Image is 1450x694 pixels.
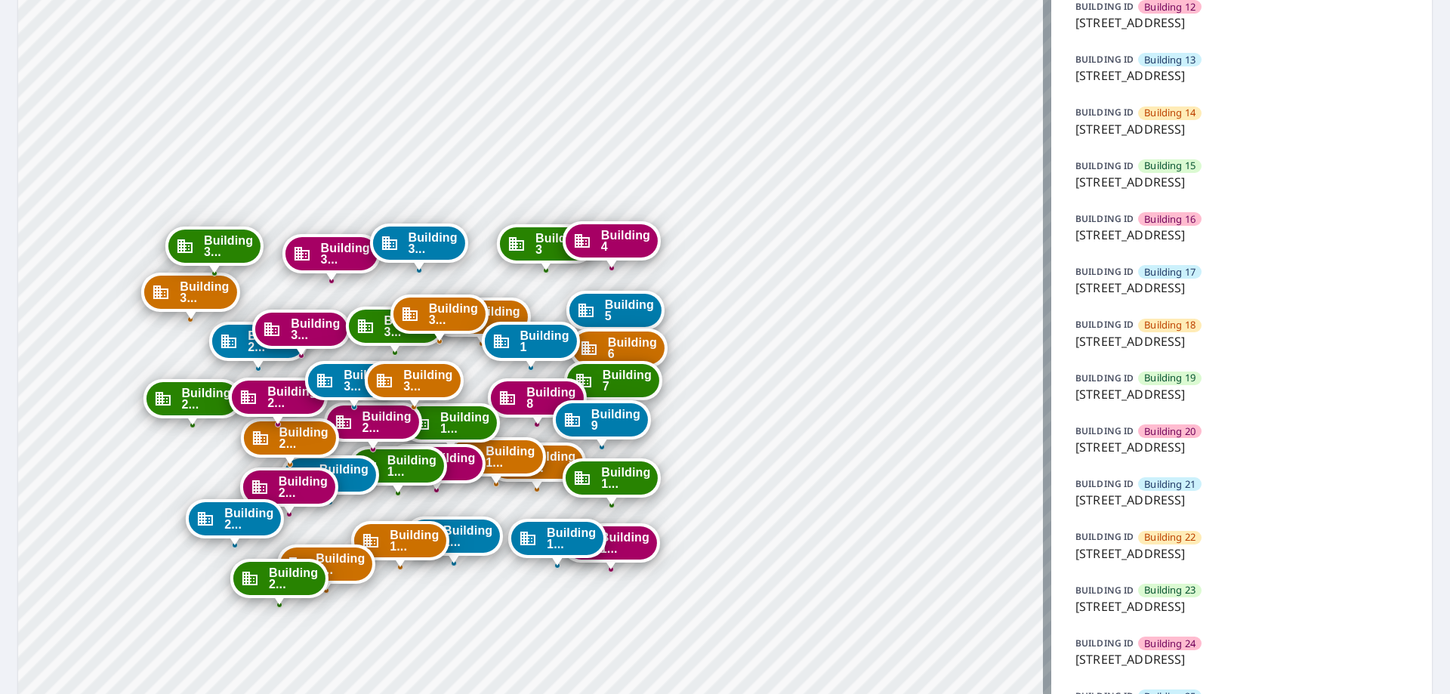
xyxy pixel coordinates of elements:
span: Building 3... [384,315,433,338]
span: Building 13 [1144,53,1195,67]
span: Building 1... [486,446,535,468]
span: Building 1... [443,525,492,547]
p: BUILDING ID [1075,265,1134,278]
div: Dropped pin, building Building 34, Commercial property, 7627 East 37th Street North Wichita, KS 6... [365,361,463,408]
p: [STREET_ADDRESS] [1075,438,1408,456]
span: Building 1... [440,412,489,434]
span: Building 17 [1144,265,1195,279]
p: BUILDING ID [1075,212,1134,225]
span: Building 2... [279,427,329,449]
span: Building 2... [316,553,365,575]
span: Building 8 [526,387,575,409]
span: Building 2... [224,507,273,530]
p: [STREET_ADDRESS] [1075,332,1408,350]
span: Building 3... [429,303,478,325]
span: Building 15 [1144,159,1195,173]
span: Building 19 [1144,371,1195,385]
p: BUILDING ID [1075,372,1134,384]
p: BUILDING ID [1075,477,1134,490]
p: BUILDING ID [1075,530,1134,543]
span: Building 5 [605,299,654,322]
div: Dropped pin, building Building 19, Commercial property, 7627 East 37th Street North Wichita, KS 6... [349,446,447,493]
span: Building 1... [600,532,649,554]
span: Building 21 [1144,477,1195,492]
p: [STREET_ADDRESS] [1075,491,1408,509]
p: BUILDING ID [1075,159,1134,172]
div: Dropped pin, building Building 31, Commercial property, 7627 East 37th Street North Wichita, KS 6... [165,227,264,273]
div: Dropped pin, building Building 4, Commercial property, 7627 East 37th Street North Wichita, KS 67226 [563,221,661,268]
div: Dropped pin, building Building 12, Commercial property, 7627 East 37th Street North Wichita, KS 6... [562,523,660,570]
span: Building 2... [319,464,369,486]
div: Dropped pin, building Building 11, Commercial property, 7627 East 37th Street North Wichita, KS 6... [563,458,661,505]
span: Building 3... [180,281,229,304]
div: Dropped pin, building Building 37, Commercial property, 7627 East 37th Street North Wichita, KS 6... [369,224,467,270]
p: BUILDING ID [1075,318,1134,331]
p: [STREET_ADDRESS] [1075,544,1408,563]
p: BUILDING ID [1075,106,1134,119]
span: Building 9 [591,409,640,431]
div: Dropped pin, building Building 20, Commercial property, 7627 East 37th Street North Wichita, KS 6... [324,403,422,449]
div: Dropped pin, building Building 3, Commercial property, 7627 East 37th Street North Wichita, KS 67226 [497,224,595,271]
div: Dropped pin, building Building 14, Commercial property, 7627 East 37th Street North Wichita, KS 6... [447,437,545,484]
div: Dropped pin, building Building 35, Commercial property, 7627 East 37th Street North Wichita, KS 6... [346,307,444,353]
span: Building 2... [248,330,297,353]
span: Building 2... [269,567,318,590]
span: Building 3... [408,232,457,254]
div: Dropped pin, building Building 8, Commercial property, 7627 East 37th Street North Wichita, KS 67226 [488,378,586,425]
div: Dropped pin, building Building 6, Commercial property, 7627 East 37th Street North Wichita, KS 67226 [569,328,668,375]
p: [STREET_ADDRESS] [1075,597,1408,615]
span: Building 20 [1144,424,1195,439]
div: Dropped pin, building Building 27, Commercial property, 7627 East 37th Street North Wichita, KS 6... [143,379,241,426]
span: Building 3... [204,235,253,258]
div: Dropped pin, building Building 25, Commercial property, 7627 East 37th Street North Wichita, KS 6... [186,499,284,546]
span: Building 2... [181,387,230,410]
span: Building 3... [291,318,340,341]
span: Building 23 [1144,583,1195,597]
p: [STREET_ADDRESS] [1075,173,1408,191]
p: BUILDING ID [1075,637,1134,649]
span: Building 2... [279,476,328,498]
p: BUILDING ID [1075,584,1134,597]
span: Building 1... [390,529,439,552]
div: Dropped pin, building Building 13, Commercial property, 7627 East 37th Street North Wichita, KS 6... [508,519,606,566]
div: Dropped pin, building Building 38, Commercial property, 7627 East 37th Street North Wichita, KS 6... [390,295,489,341]
span: Building 2 [471,306,520,328]
div: Dropped pin, building Building 24, Commercial property, 7627 East 37th Street North Wichita, KS 6... [240,467,338,514]
p: [STREET_ADDRESS] [1075,385,1408,403]
div: Dropped pin, building Building 16, Commercial property, 7627 East 37th Street North Wichita, KS 6... [387,444,486,491]
div: Dropped pin, building Building 33, Commercial property, 7627 East 37th Street North Wichita, KS 6... [305,361,403,408]
span: Building 3... [321,242,370,265]
div: Dropped pin, building Building 36, Commercial property, 7627 East 37th Street North Wichita, KS 6... [282,234,381,281]
span: Building 22 [1144,530,1195,544]
span: Building 7 [603,369,652,392]
div: Dropped pin, building Building 29, Commercial property, 7627 East 37th Street North Wichita, KS 6... [209,322,307,369]
span: Building 1... [426,452,475,475]
div: Dropped pin, building Building 1, Commercial property, 7627 East 37th Street North Wichita, KS 67226 [481,322,579,369]
span: Building 1... [526,451,575,473]
p: [STREET_ADDRESS] [1075,14,1408,32]
p: BUILDING ID [1075,53,1134,66]
p: BUILDING ID [1075,424,1134,437]
span: Building 2... [267,386,316,409]
p: [STREET_ADDRESS] [1075,650,1408,668]
div: Dropped pin, building Building 7, Commercial property, 7627 East 37th Street North Wichita, KS 67226 [564,361,662,408]
span: Building 1... [601,467,650,489]
span: Building 1... [387,455,437,477]
span: Building 3... [403,369,452,392]
p: [STREET_ADDRESS] [1075,226,1408,244]
p: [STREET_ADDRESS] [1075,279,1408,297]
div: Dropped pin, building Building 17, Commercial property, 7627 East 37th Street North Wichita, KS 6... [405,517,503,563]
span: Building 6 [608,337,657,359]
div: Dropped pin, building Building 28, Commercial property, 7627 East 37th Street North Wichita, KS 6... [229,378,327,424]
div: Dropped pin, building Building 23, Commercial property, 7627 East 37th Street North Wichita, KS 6... [230,559,329,606]
div: Dropped pin, building Building 18, Commercial property, 7627 East 37th Street North Wichita, KS 6... [351,521,449,568]
p: [STREET_ADDRESS] [1075,120,1408,138]
div: Dropped pin, building Building 22, Commercial property, 7627 East 37th Street North Wichita, KS 6... [277,544,375,591]
div: Dropped pin, building Building 30, Commercial property, 7627 East 37th Street North Wichita, KS 6... [141,273,239,319]
span: Building 1... [547,527,596,550]
span: Building 1 [520,330,569,353]
span: Building 14 [1144,106,1195,120]
span: Building 3... [344,369,393,392]
div: Dropped pin, building Building 9, Commercial property, 7627 East 37th Street North Wichita, KS 67226 [553,400,651,447]
p: [STREET_ADDRESS] [1075,66,1408,85]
